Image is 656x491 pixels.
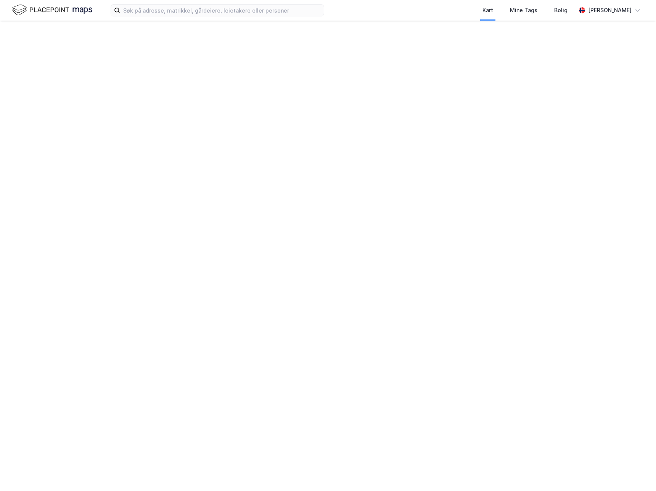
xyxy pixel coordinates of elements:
input: Søk på adresse, matrikkel, gårdeiere, leietakere eller personer [120,5,324,16]
div: Mine Tags [510,6,537,15]
img: logo.f888ab2527a4732fd821a326f86c7f29.svg [12,3,92,17]
div: Kart [482,6,493,15]
div: [PERSON_NAME] [588,6,632,15]
div: Bolig [554,6,568,15]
